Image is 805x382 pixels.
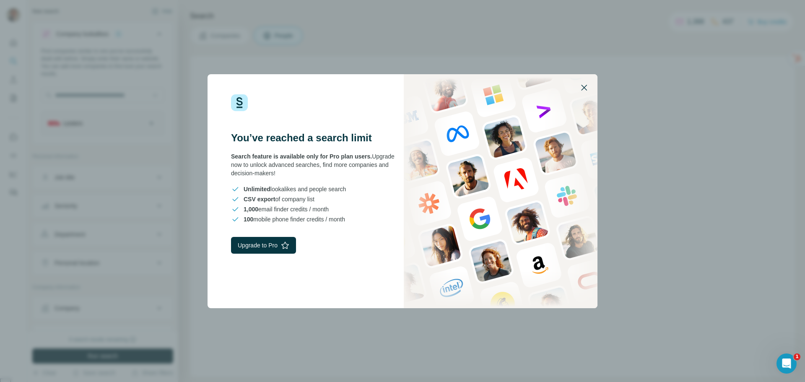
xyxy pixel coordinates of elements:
[244,216,253,223] span: 100
[244,206,258,213] span: 1,000
[231,94,248,111] img: Surfe Logo
[404,74,597,308] img: Surfe Stock Photo - showing people and technologies
[231,131,402,145] h3: You’ve reached a search limit
[244,205,329,213] span: email finder credits / month
[244,186,270,192] span: Unlimited
[244,196,275,203] span: CSV export
[776,353,797,374] iframe: Intercom live chat
[244,215,345,223] span: mobile phone finder credits / month
[231,153,372,160] span: Search feature is available only for Pro plan users.
[794,353,800,360] span: 1
[231,237,296,254] button: Upgrade to Pro
[244,195,314,203] span: of company list
[244,185,346,193] span: lookalikes and people search
[231,152,402,177] div: Upgrade now to unlock advanced searches, find more companies and decision-makers!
